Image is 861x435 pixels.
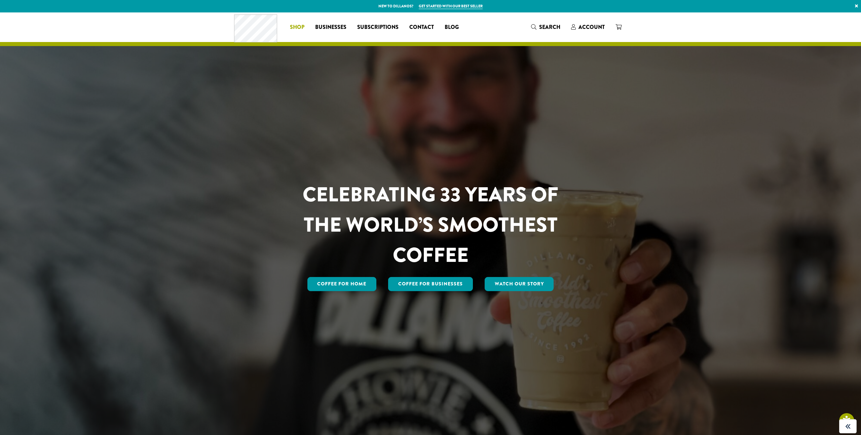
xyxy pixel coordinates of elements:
a: Get started with our best seller [419,3,483,9]
a: Watch Our Story [485,277,554,291]
a: Shop [285,22,310,33]
a: Coffee For Businesses [388,277,473,291]
a: Coffee for Home [307,277,377,291]
h1: CELEBRATING 33 YEARS OF THE WORLD’S SMOOTHEST COFFEE [283,180,578,270]
span: Subscriptions [357,23,399,32]
span: Account [578,23,605,31]
span: Search [539,23,560,31]
span: Businesses [315,23,346,32]
a: Search [526,22,566,33]
span: Contact [409,23,434,32]
span: Blog [445,23,459,32]
span: Shop [290,23,304,32]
